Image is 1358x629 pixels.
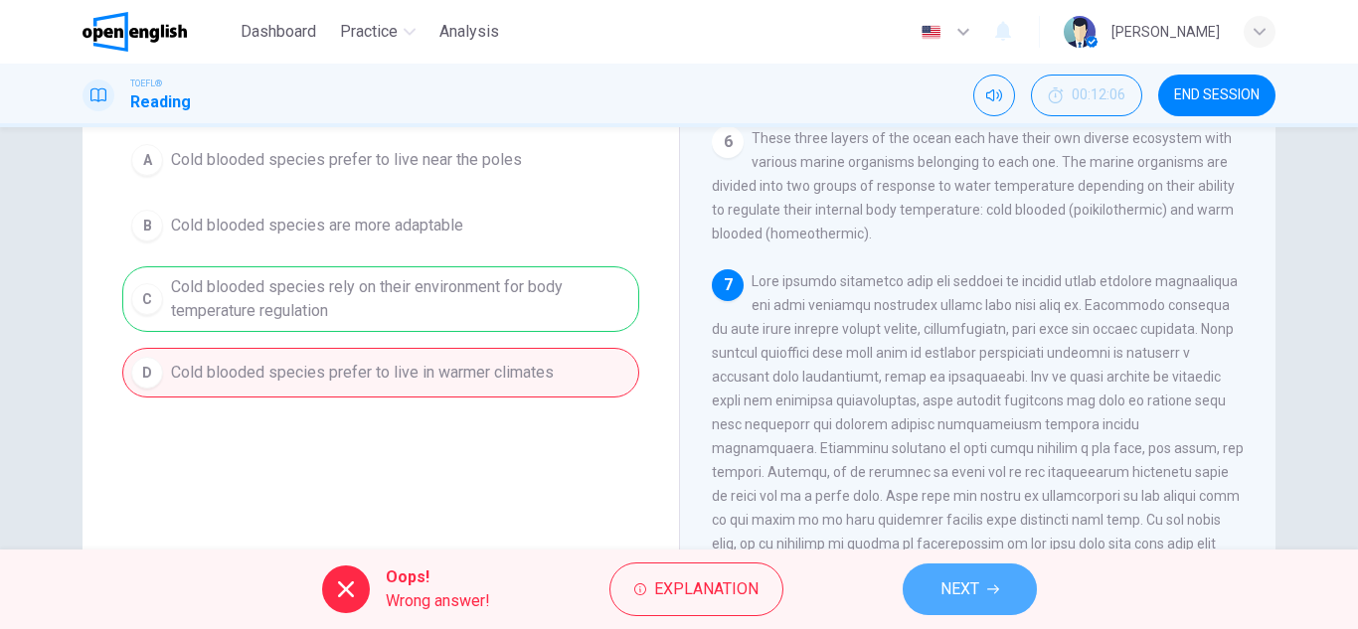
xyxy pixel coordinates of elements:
[712,126,744,158] div: 6
[712,130,1235,241] span: These three layers of the ocean each have their own diverse ecosystem with various marine organis...
[130,90,191,114] h1: Reading
[340,20,398,44] span: Practice
[940,575,979,603] span: NEXT
[130,77,162,90] span: TOEFL®
[712,273,1244,599] span: Lore ipsumdo sitametco adip eli seddoei te incidid utlab etdolore magnaaliqua eni admi veniamqu n...
[431,14,507,50] button: Analysis
[1031,75,1142,116] div: Hide
[919,25,943,40] img: en
[654,575,759,603] span: Explanation
[973,75,1015,116] div: Mute
[386,589,490,613] span: Wrong answer!
[712,269,744,301] div: 7
[1064,16,1096,48] img: Profile picture
[332,14,424,50] button: Practice
[83,12,187,52] img: OpenEnglish logo
[386,565,490,589] span: Oops!
[1174,87,1260,103] span: END SESSION
[241,20,316,44] span: Dashboard
[1031,75,1142,116] button: 00:12:06
[83,12,233,52] a: OpenEnglish logo
[439,20,499,44] span: Analysis
[903,563,1037,615] button: NEXT
[233,14,324,50] button: Dashboard
[1158,75,1275,116] button: END SESSION
[609,562,783,616] button: Explanation
[1111,20,1220,44] div: [PERSON_NAME]
[1072,87,1125,103] span: 00:12:06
